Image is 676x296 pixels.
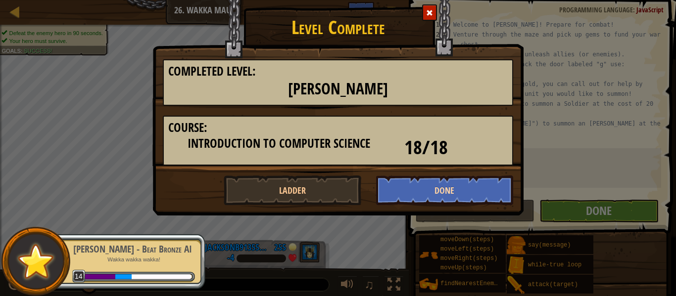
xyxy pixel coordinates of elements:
[168,81,508,98] h2: [PERSON_NAME]
[404,134,448,160] span: 18/18
[83,274,115,279] div: 1381 XP in total
[168,121,508,134] h3: Course:
[224,175,361,205] button: Ladder
[132,274,192,279] div: 164 XP until level 15
[70,242,195,256] div: [PERSON_NAME] - Beat Bronze AI
[13,239,58,283] img: default.png
[168,137,389,150] h3: Introduction to Computer Science
[153,12,523,38] h1: Level Complete
[168,65,508,78] h3: Completed Level:
[115,274,132,279] div: 45 XP earned
[376,175,514,205] button: Done
[72,270,86,283] span: 14
[70,256,195,263] p: Wakka wakka wakka!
